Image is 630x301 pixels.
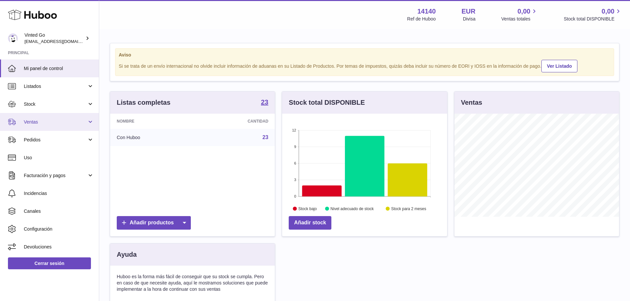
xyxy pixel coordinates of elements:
[294,194,296,198] text: 0
[462,7,476,16] strong: EUR
[261,99,268,107] a: 23
[119,52,610,58] strong: Aviso
[8,257,91,269] a: Cerrar sesión
[294,145,296,149] text: 9
[518,7,530,16] span: 0,00
[501,16,538,22] span: Ventas totales
[541,60,577,72] a: Ver Listado
[289,216,331,230] a: Añadir stock
[24,244,94,250] span: Devoluciones
[24,137,87,143] span: Pedidos
[263,134,269,140] a: 23
[196,114,275,129] th: Cantidad
[391,207,426,211] text: Stock para 2 meses
[261,99,268,105] strong: 23
[298,207,317,211] text: Stock bajo
[117,98,170,107] h3: Listas completas
[117,250,137,259] h3: Ayuda
[24,101,87,107] span: Stock
[24,119,87,125] span: Ventas
[24,83,87,90] span: Listados
[119,59,610,72] div: Si se trata de un envío internacional no olvide incluir información de aduanas en su Listado de P...
[110,114,196,129] th: Nombre
[292,128,296,132] text: 12
[294,161,296,165] text: 6
[461,98,482,107] h3: Ventas
[602,7,614,16] span: 0,00
[463,16,476,22] div: Divisa
[407,16,436,22] div: Ref de Huboo
[8,33,18,43] img: internalAdmin-14140@internal.huboo.com
[24,172,87,179] span: Facturación y pagos
[117,274,268,292] p: Huboo es la forma más fácil de conseguir que su stock se cumpla. Pero en caso de que necesite ayu...
[417,7,436,16] strong: 14140
[24,65,94,72] span: Mi panel de control
[24,155,94,161] span: Uso
[564,16,622,22] span: Stock total DISPONIBLE
[24,32,84,45] div: Vinted Go
[117,216,191,230] a: Añadir productos
[24,190,94,197] span: Incidencias
[294,178,296,182] text: 3
[110,129,196,146] td: Con Huboo
[331,207,374,211] text: Nivel adecuado de stock
[24,226,94,232] span: Configuración
[501,7,538,22] a: 0,00 Ventas totales
[24,39,97,44] span: [EMAIL_ADDRESS][DOMAIN_NAME]
[289,98,365,107] h3: Stock total DISPONIBLE
[24,208,94,214] span: Canales
[564,7,622,22] a: 0,00 Stock total DISPONIBLE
